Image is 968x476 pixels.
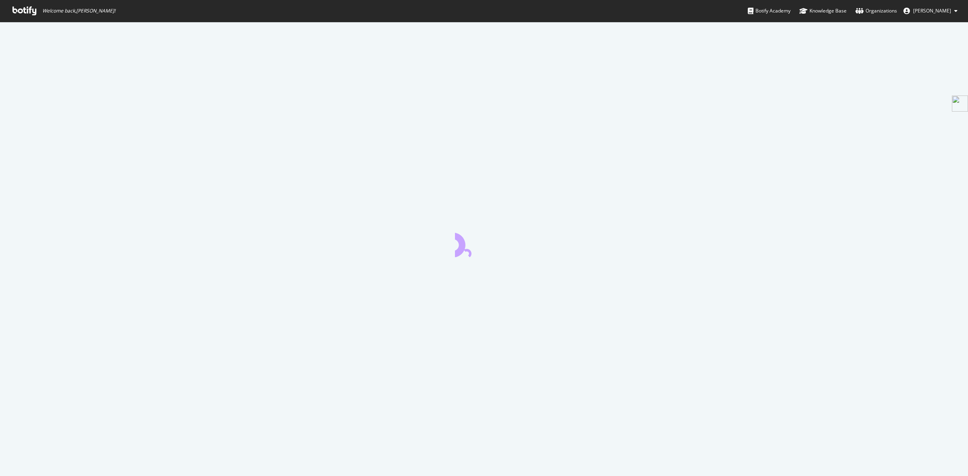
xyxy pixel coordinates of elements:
[799,7,847,15] div: Knowledge Base
[748,7,791,15] div: Botify Academy
[42,8,115,14] span: Welcome back, [PERSON_NAME] !
[952,96,968,112] img: side-widget.svg
[913,7,951,14] span: Matthew Edgar
[855,7,897,15] div: Organizations
[897,4,964,17] button: [PERSON_NAME]
[455,228,513,257] div: animation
